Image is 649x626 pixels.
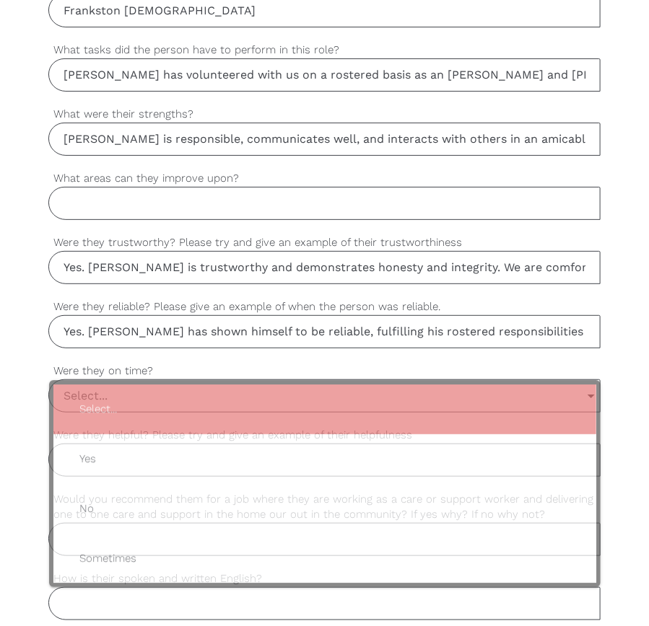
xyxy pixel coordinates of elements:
label: Were they reliable? Please give an example of when the person was reliable. [48,299,600,315]
label: What tasks did the person have to perform in this role? [48,42,600,58]
label: Were they helpful? Please try and give an example of their helpfulness [48,427,600,444]
span: Select... [68,392,581,427]
label: What were their strengths? [48,106,600,123]
label: How is their spoken and written English? [48,570,600,587]
span: Yes [68,441,581,477]
label: Were they trustworthy? Please try and give an example of their trustworthiness [48,234,600,251]
label: What areas can they improve upon? [48,170,600,187]
label: Would you recommend them for a job where they are working as a care or support worker and deliver... [48,491,600,523]
span: No [68,491,581,526]
span: Sometimes [68,541,581,576]
label: Were they on time? [48,363,600,379]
